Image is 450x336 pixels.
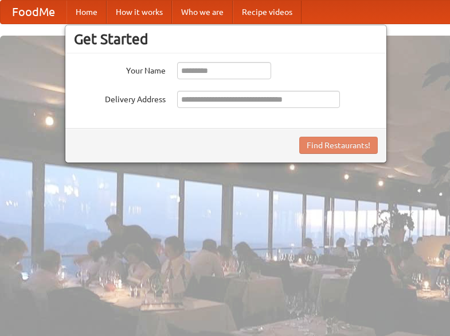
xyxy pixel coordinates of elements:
[299,137,378,154] button: Find Restaurants!
[74,30,378,48] h3: Get Started
[74,91,166,105] label: Delivery Address
[107,1,172,24] a: How it works
[172,1,233,24] a: Who we are
[1,1,66,24] a: FoodMe
[66,1,107,24] a: Home
[233,1,302,24] a: Recipe videos
[74,62,166,76] label: Your Name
